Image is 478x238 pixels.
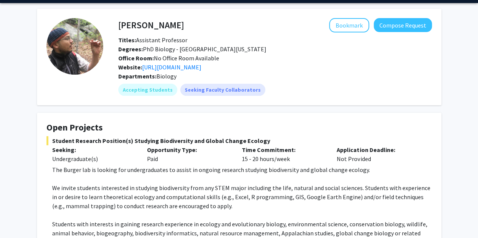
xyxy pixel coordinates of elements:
div: Paid [141,145,236,163]
span: Biology [156,72,176,80]
span: No Office Room Available [118,54,219,62]
p: The Burger lab is looking for undergraduates to assist in ongoing research studying biodiversity ... [52,165,432,174]
p: Seeking: [52,145,136,154]
p: Application Deadline: [337,145,420,154]
p: Time Commitment: [242,145,325,154]
span: Assistant Professor [118,36,187,44]
span: Student Research Position(s) Studying Biodiversity and Global Change Ecology [46,136,432,145]
p: We invite students interested in studying biodiversity from any STEM major including the life, na... [52,183,432,210]
b: Website: [118,63,142,71]
b: Office Room: [118,54,154,62]
a: Opens in a new tab [142,63,201,71]
h4: [PERSON_NAME] [118,18,184,32]
b: Titles: [118,36,136,44]
img: Profile Picture [46,18,103,75]
span: PhD Biology - [GEOGRAPHIC_DATA][US_STATE] [118,45,266,53]
iframe: Chat [6,204,32,232]
div: Undergraduate(s) [52,154,136,163]
mat-chip: Seeking Faculty Collaborators [180,84,265,96]
div: Not Provided [331,145,426,163]
h4: Open Projects [46,122,432,133]
p: Opportunity Type: [147,145,230,154]
b: Departments: [118,72,156,80]
button: Add Joseph Burger to Bookmarks [329,18,369,32]
div: 15 - 20 hours/week [236,145,331,163]
mat-chip: Accepting Students [118,84,177,96]
button: Compose Request to Joseph Burger [374,18,432,32]
b: Degrees: [118,45,143,53]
